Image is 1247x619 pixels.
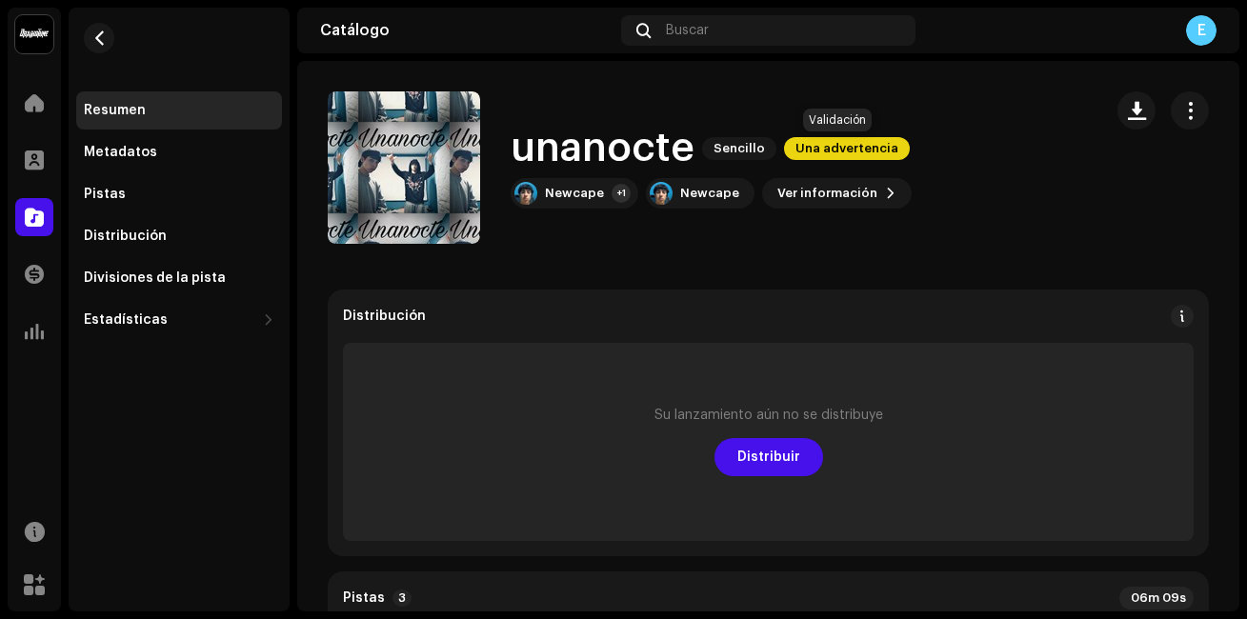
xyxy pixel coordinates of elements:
div: Estadísticas [84,312,168,328]
span: Una advertencia [784,137,910,160]
div: Distribución [84,229,167,244]
button: Distribuir [714,438,823,476]
div: Newcape [545,186,604,201]
re-m-nav-item: Resumen [76,91,282,130]
div: Newcape [680,186,739,201]
img: 4e7ad222-bbbb-4cb9-86a9-08db8d5b3f3b [650,182,673,205]
re-m-nav-item: Pistas [76,175,282,213]
re-m-nav-item: Distribución [76,217,282,255]
span: Distribuir [737,438,800,476]
span: Sencillo [702,137,776,160]
img: 10370c6a-d0e2-4592-b8a2-38f444b0ca44 [15,15,53,53]
div: +1 [612,184,631,203]
div: Distribución [343,309,426,324]
strong: Pistas [343,590,385,606]
div: Metadatos [84,145,157,160]
div: Divisiones de la pista [84,270,226,286]
span: Ver información [777,174,877,212]
span: Buscar [666,23,709,38]
re-m-nav-item: Metadatos [76,133,282,171]
re-m-nav-dropdown: Estadísticas [76,301,282,339]
div: 06m 09s [1119,587,1194,609]
img: c56030e7-79c6-4486-ad95-38960088f73d [514,182,537,205]
p-badge: 3 [392,589,412,607]
div: Resumen [84,103,146,118]
div: Su lanzamiento aún no se distribuye [654,408,883,423]
re-m-nav-item: Divisiones de la pista [76,259,282,297]
div: E [1186,15,1217,46]
div: Catálogo [320,23,613,38]
h1: unanocte [511,127,694,170]
div: Pistas [84,187,126,202]
button: Ver información [762,178,912,209]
